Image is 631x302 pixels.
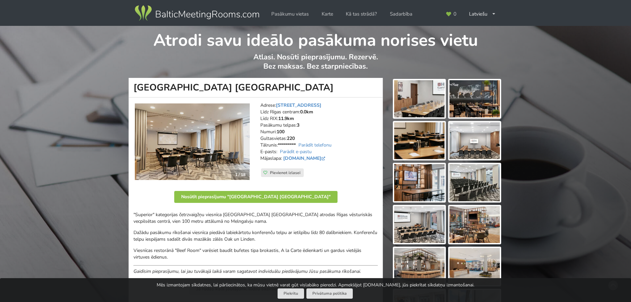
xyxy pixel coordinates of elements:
a: Kā tas strādā? [341,8,382,21]
img: Hilton Garden Inn Riga Old Town | Rīga | Pasākumu vieta - galerijas bilde [394,164,445,201]
img: Hilton Garden Inn Riga Old Town | Rīga | Pasākumu vieta - galerijas bilde [394,206,445,243]
a: Pasākumu vietas [267,8,313,21]
a: Viesnīca | Rīga | Hilton Garden Inn Riga Old Town 1 / 18 [135,103,250,180]
div: 1 / 18 [231,170,249,180]
strong: 11.9km [278,115,294,122]
span: 0 [453,12,456,17]
p: Viesnīcas restorānā "Beef Room" varēsiet baudīt bufetes tipa brokastis, A la Carte ēdienkarti un ... [133,247,378,261]
img: Hilton Garden Inn Riga Old Town | Rīga | Pasākumu vieta - galerijas bilde [394,248,445,285]
h1: [GEOGRAPHIC_DATA] [GEOGRAPHIC_DATA] [129,78,383,97]
img: Hilton Garden Inn Riga Old Town | Rīga | Pasākumu vieta - galerijas bilde [394,80,445,117]
a: Parādīt e-pastu [280,149,312,155]
strong: 220 [287,135,295,142]
img: Hilton Garden Inn Riga Old Town | Rīga | Pasākumu vieta - galerijas bilde [449,164,500,201]
a: [DOMAIN_NAME] [283,155,327,161]
em: Gaidīsim pieprasījumu, lai jau tuvākajā laikā varam sagatavot individuālu piedāvājumu Jūsu pasāku... [133,268,361,274]
button: Nosūtīt pieprasījumu "[GEOGRAPHIC_DATA] [GEOGRAPHIC_DATA]" [174,191,338,203]
div: Latviešu [464,8,500,21]
a: Sadarbība [385,8,417,21]
img: Viesnīca | Rīga | Hilton Garden Inn Riga Old Town [135,103,250,180]
strong: 3 [297,122,299,128]
address: Adrese: Līdz Rīgas centram: Līdz RIX: Pasākumu telpas: Numuri: Gultasvietas: Tālrunis: E-pasts: M... [260,102,378,168]
h1: Atrodi savu ideālo pasākuma norises vietu [129,26,502,51]
a: [STREET_ADDRESS] [276,102,321,108]
img: Baltic Meeting Rooms [133,4,260,23]
img: Hilton Garden Inn Riga Old Town | Rīga | Pasākumu vieta - galerijas bilde [449,248,500,285]
img: Hilton Garden Inn Riga Old Town | Rīga | Pasākumu vieta - galerijas bilde [449,206,500,243]
span: Pievienot izlasei [270,170,300,175]
a: Karte [317,8,338,21]
p: "Superior" kategorijas četrzvaigžņu viesnīca [GEOGRAPHIC_DATA] [GEOGRAPHIC_DATA] atrodas Rīgas vē... [133,211,378,225]
img: Hilton Garden Inn Riga Old Town | Rīga | Pasākumu vieta - galerijas bilde [449,80,500,117]
strong: 0.0km [300,109,313,115]
strong: 100 [277,129,285,135]
a: Parādīt telefonu [298,142,332,148]
p: Atlasi. Nosūti pieprasījumu. Rezervē. Bez maksas. Bez starpniecības. [129,52,502,78]
p: Dažādu pasākumu rīkošanai viesnīca piedāvā labiekārtotu konferenču telpu ar ietilpību līdz 80 dal... [133,229,378,243]
img: Hilton Garden Inn Riga Old Town | Rīga | Pasākumu vieta - galerijas bilde [394,122,445,159]
img: Hilton Garden Inn Riga Old Town | Rīga | Pasākumu vieta - galerijas bilde [449,122,500,159]
a: Privātuma politika [306,288,353,299]
button: Piekrītu [278,288,304,299]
